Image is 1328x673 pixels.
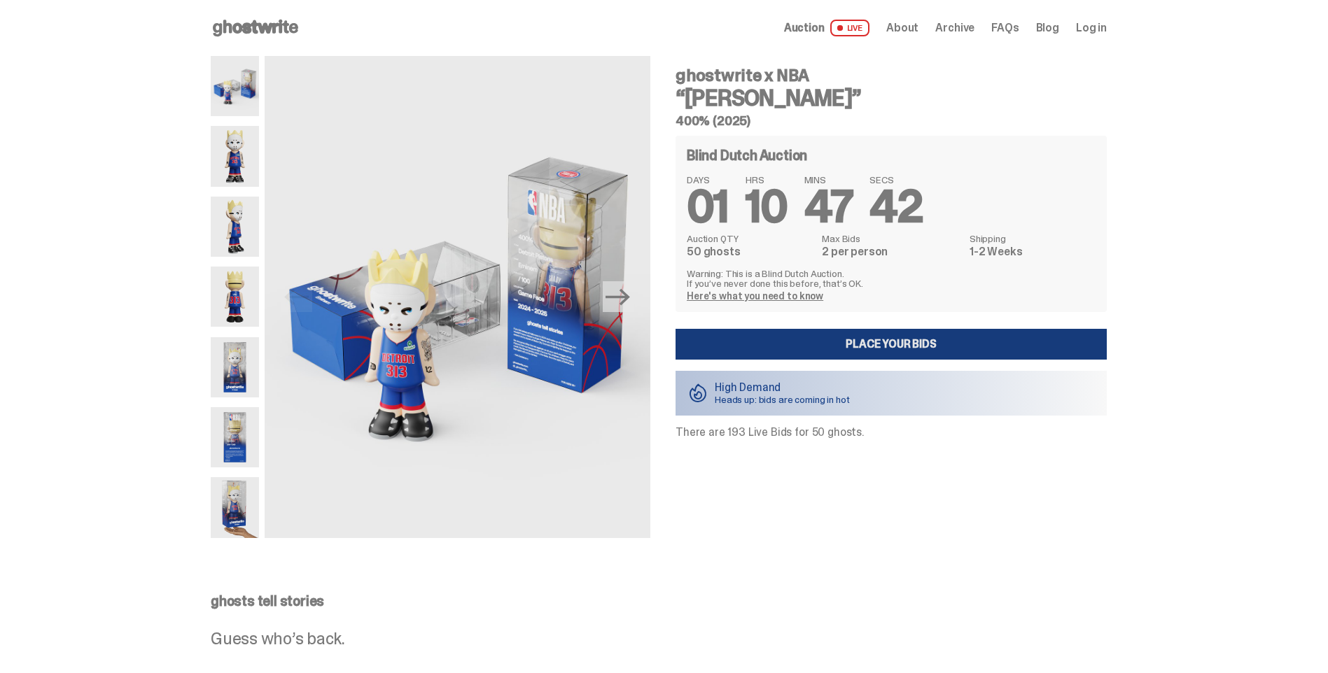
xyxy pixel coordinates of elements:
a: Log in [1076,22,1107,34]
dt: Max Bids [822,234,961,243]
p: Heads up: bids are coming in hot [715,395,850,404]
a: Auction LIVE [784,20,869,36]
span: 47 [804,178,853,236]
p: ghosts tell stories [211,594,1107,608]
button: Next [603,281,634,312]
dt: Shipping [970,234,1096,243]
a: Archive [935,22,974,34]
a: Here's what you need to know [687,290,823,302]
img: Eminem_NBA_400_10.png [211,56,259,116]
a: About [886,22,918,34]
p: Warning: This is a Blind Dutch Auction. If you’ve never done this before, that’s OK. [687,269,1096,288]
dd: 2 per person [822,246,961,257]
dd: 50 ghosts [687,246,813,257]
span: 10 [746,178,788,236]
span: 42 [869,178,923,236]
h4: ghostwrite x NBA [676,67,1107,84]
a: Blog [1036,22,1059,34]
span: LIVE [830,20,870,36]
span: SECS [869,175,923,185]
span: HRS [746,175,788,185]
p: There are 193 Live Bids for 50 ghosts. [676,427,1107,438]
h5: 400% (2025) [676,115,1107,127]
img: eminem%20scale.png [211,477,259,537]
h3: “[PERSON_NAME]” [676,87,1107,109]
img: Copy%20of%20Eminem_NBA_400_3.png [211,197,259,257]
dd: 1-2 Weeks [970,246,1096,257]
span: Auction [784,22,825,34]
span: MINS [804,175,853,185]
img: Eminem_NBA_400_12.png [211,337,259,397]
img: Copy%20of%20Eminem_NBA_400_1.png [211,126,259,186]
a: FAQs [991,22,1019,34]
p: High Demand [715,382,850,393]
img: Copy%20of%20Eminem_NBA_400_6.png [211,267,259,327]
h4: Blind Dutch Auction [687,148,807,162]
span: DAYS [687,175,729,185]
img: Eminem_NBA_400_10.png [265,56,650,538]
img: Eminem_NBA_400_13.png [211,407,259,467]
a: Place your Bids [676,329,1107,360]
dt: Auction QTY [687,234,813,243]
span: 01 [687,178,729,236]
